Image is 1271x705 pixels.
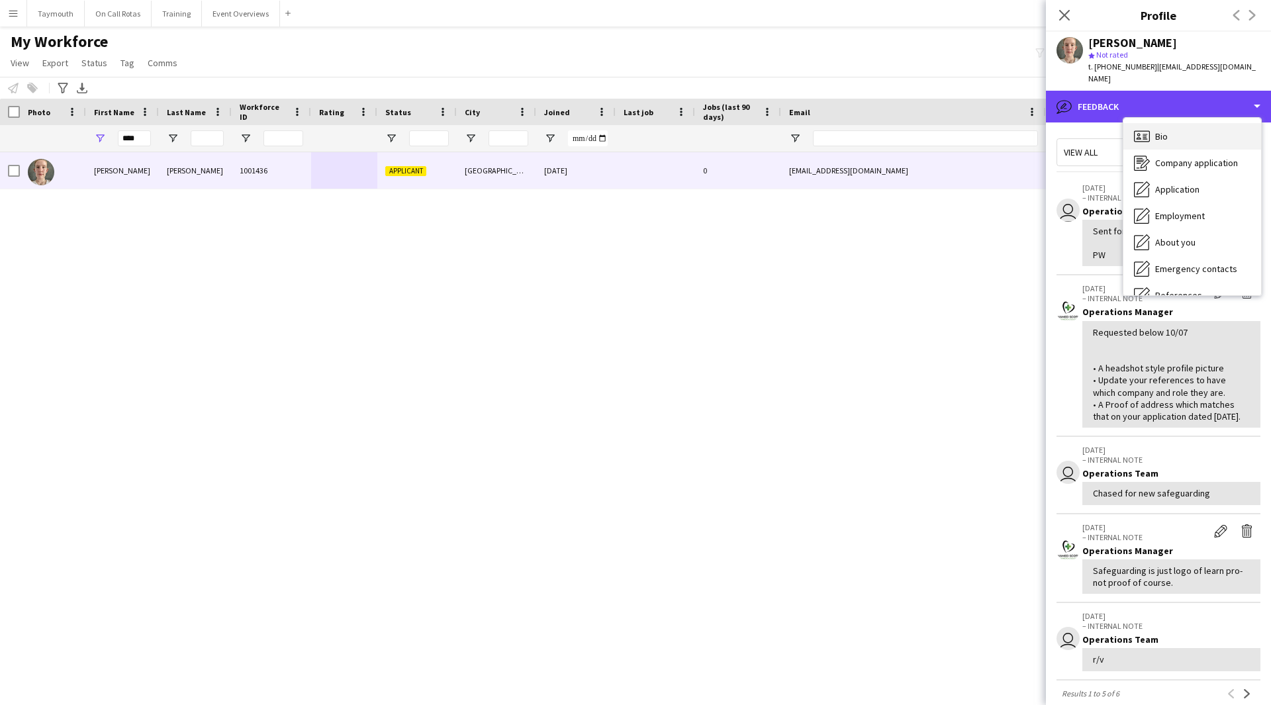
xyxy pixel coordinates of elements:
span: Bio [1155,130,1168,142]
p: [DATE] [1082,611,1260,621]
app-action-btn: Export XLSX [74,80,90,96]
span: | [EMAIL_ADDRESS][DOMAIN_NAME] [1088,62,1256,83]
button: Open Filter Menu [94,132,106,144]
button: Open Filter Menu [789,132,801,144]
div: Operations Team [1082,634,1260,645]
div: Sent for review PW [1093,225,1250,261]
p: [DATE] [1082,522,1207,532]
a: Export [37,54,73,71]
div: Application [1123,176,1261,203]
p: [DATE] [1082,445,1260,455]
div: Operations Manager [1082,545,1260,557]
p: [DATE] [1082,283,1207,293]
span: Results 1 to 5 of 6 [1057,688,1125,698]
button: Open Filter Menu [240,132,252,144]
button: Training [152,1,202,26]
button: Open Filter Menu [544,132,556,144]
h3: Profile [1046,7,1271,24]
span: View all [1064,146,1098,158]
img: Katlyn Goldie [28,159,54,185]
span: Rating [319,107,344,117]
div: Bio [1123,123,1261,150]
div: Operations Manager [1082,306,1260,318]
span: Photo [28,107,50,117]
input: First Name Filter Input [118,130,151,146]
div: Safeguarding is just logo of learn pro- not proof of course. [1093,565,1250,588]
div: Feedback [1046,91,1271,122]
span: Jobs (last 90 days) [703,102,757,122]
button: Taymouth [27,1,85,26]
span: City [465,107,480,117]
div: Chased for new safeguarding [1093,487,1250,499]
button: On Call Rotas [85,1,152,26]
span: First Name [94,107,134,117]
div: [PERSON_NAME] [159,152,232,189]
button: Open Filter Menu [465,132,477,144]
span: Application [1155,183,1200,195]
div: [GEOGRAPHIC_DATA] [457,152,536,189]
span: My Workforce [11,32,108,52]
div: [PERSON_NAME] [1088,37,1177,49]
span: Last job [624,107,653,117]
app-action-btn: Advanced filters [55,80,71,96]
div: 1001436 [232,152,311,189]
div: [PERSON_NAME] [86,152,159,189]
p: [DATE] [1082,183,1260,193]
div: Operations Team [1082,205,1260,217]
input: Joined Filter Input [568,130,608,146]
p: – INTERNAL NOTE [1082,455,1260,465]
input: Workforce ID Filter Input [263,130,303,146]
div: About you [1123,229,1261,256]
span: Tag [120,57,134,69]
span: t. [PHONE_NUMBER] [1088,62,1157,71]
a: Comms [142,54,183,71]
div: Company application [1123,150,1261,176]
p: – INTERNAL NOTE [1082,293,1207,303]
button: Event Overviews [202,1,280,26]
span: Not rated [1096,50,1128,60]
p: – INTERNAL NOTE [1082,532,1207,542]
a: View [5,54,34,71]
div: 0 [695,152,781,189]
div: Requested below 10/07 • A headshot style profile picture • Update your references to have which c... [1093,326,1250,423]
div: References [1123,282,1261,308]
span: Employment [1155,210,1205,222]
p: – INTERNAL NOTE [1082,621,1260,631]
span: Last Name [167,107,206,117]
span: Emergency contacts [1155,263,1237,275]
span: Status [81,57,107,69]
span: Email [789,107,810,117]
button: Open Filter Menu [167,132,179,144]
span: Status [385,107,411,117]
button: Open Filter Menu [385,132,397,144]
div: r/v [1093,653,1250,665]
div: Operations Team [1082,467,1260,479]
div: Emergency contacts [1123,256,1261,282]
div: [DATE] [536,152,616,189]
span: Export [42,57,68,69]
p: – INTERNAL NOTE [1082,193,1260,203]
a: Status [76,54,113,71]
span: Comms [148,57,177,69]
div: Employment [1123,203,1261,229]
input: City Filter Input [489,130,528,146]
div: [EMAIL_ADDRESS][DOMAIN_NAME] [781,152,1046,189]
a: Tag [115,54,140,71]
input: Email Filter Input [813,130,1038,146]
span: Workforce ID [240,102,287,122]
span: Joined [544,107,570,117]
span: About you [1155,236,1196,248]
span: References [1155,289,1202,301]
span: View [11,57,29,69]
input: Last Name Filter Input [191,130,224,146]
span: Company application [1155,157,1238,169]
span: Applicant [385,166,426,176]
input: Status Filter Input [409,130,449,146]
